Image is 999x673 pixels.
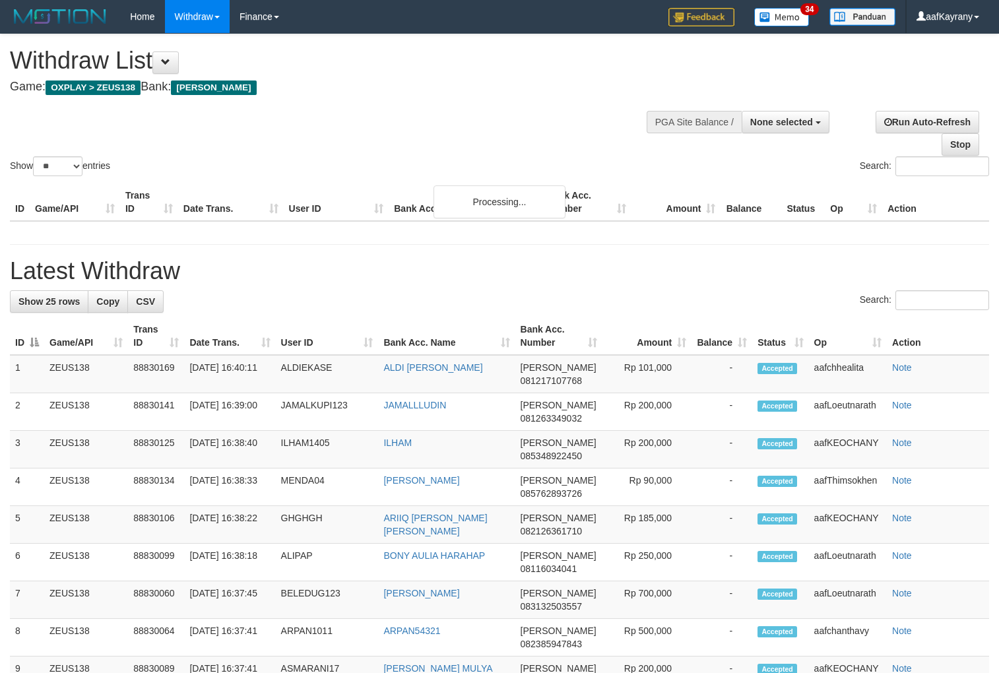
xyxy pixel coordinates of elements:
a: ALDI [PERSON_NAME] [383,362,482,373]
th: Action [882,183,989,221]
td: - [692,544,752,581]
button: None selected [742,111,829,133]
a: Note [892,513,912,523]
th: Status [781,183,825,221]
span: Copy 081263349032 to clipboard [521,413,582,424]
th: Op: activate to sort column ascending [809,317,887,355]
span: 34 [800,3,818,15]
td: 2 [10,393,44,431]
td: ZEUS138 [44,506,128,544]
td: GHGHGH [276,506,379,544]
label: Search: [860,156,989,176]
img: panduan.png [829,8,895,26]
td: 7 [10,581,44,619]
td: 5 [10,506,44,544]
th: Game/API [30,183,120,221]
td: ZEUS138 [44,393,128,431]
td: Rp 250,000 [602,544,692,581]
span: Show 25 rows [18,296,80,307]
span: Copy 083132503557 to clipboard [521,601,582,612]
td: aafKEOCHANY [809,431,887,468]
span: OXPLAY > ZEUS138 [46,80,141,95]
td: [DATE] 16:37:41 [184,619,275,657]
span: Accepted [757,626,797,637]
td: - [692,355,752,393]
td: [DATE] 16:38:33 [184,468,275,506]
td: - [692,431,752,468]
span: [PERSON_NAME] [521,513,596,523]
select: Showentries [33,156,82,176]
td: 88830169 [128,355,184,393]
img: Button%20Memo.svg [754,8,810,26]
input: Search: [895,156,989,176]
td: ZEUS138 [44,619,128,657]
td: Rp 200,000 [602,431,692,468]
td: [DATE] 16:38:40 [184,431,275,468]
th: Action [887,317,989,355]
td: aafchanthavy [809,619,887,657]
a: Note [892,588,912,598]
td: Rp 90,000 [602,468,692,506]
th: Date Trans. [178,183,284,221]
span: Accepted [757,476,797,487]
td: 1 [10,355,44,393]
span: [PERSON_NAME] [521,588,596,598]
span: Copy 085348922450 to clipboard [521,451,582,461]
th: ID: activate to sort column descending [10,317,44,355]
th: Balance: activate to sort column ascending [692,317,752,355]
td: ZEUS138 [44,431,128,468]
td: MENDA04 [276,468,379,506]
div: Processing... [434,185,565,218]
span: [PERSON_NAME] [521,550,596,561]
td: 88830064 [128,619,184,657]
span: Accepted [757,438,797,449]
td: 3 [10,431,44,468]
td: ZEUS138 [44,544,128,581]
td: 88830099 [128,544,184,581]
td: aafLoeutnarath [809,581,887,619]
td: 88830141 [128,393,184,431]
td: ALIPAP [276,544,379,581]
span: Accepted [757,513,797,525]
span: [PERSON_NAME] [521,625,596,636]
a: Note [892,625,912,636]
td: 6 [10,544,44,581]
span: [PERSON_NAME] [171,80,256,95]
label: Show entries [10,156,110,176]
th: Bank Acc. Name [389,183,541,221]
th: Amount: activate to sort column ascending [602,317,692,355]
a: Note [892,400,912,410]
td: ILHAM1405 [276,431,379,468]
a: Copy [88,290,128,313]
th: User ID: activate to sort column ascending [276,317,379,355]
td: - [692,393,752,431]
td: aafKEOCHANY [809,506,887,544]
th: Date Trans.: activate to sort column ascending [184,317,275,355]
th: Bank Acc. Number [542,183,631,221]
td: [DATE] 16:39:00 [184,393,275,431]
span: [PERSON_NAME] [521,400,596,410]
td: ZEUS138 [44,468,128,506]
a: Show 25 rows [10,290,88,313]
td: 88830106 [128,506,184,544]
a: [PERSON_NAME] [383,588,459,598]
span: Copy 085762893726 to clipboard [521,488,582,499]
td: ZEUS138 [44,355,128,393]
a: [PERSON_NAME] [383,475,459,486]
td: aafLoeutnarath [809,544,887,581]
td: ARPAN1011 [276,619,379,657]
td: [DATE] 16:40:11 [184,355,275,393]
a: ARIIQ [PERSON_NAME] [PERSON_NAME] [383,513,487,536]
td: Rp 500,000 [602,619,692,657]
td: - [692,619,752,657]
td: 88830060 [128,581,184,619]
span: [PERSON_NAME] [521,362,596,373]
td: ZEUS138 [44,581,128,619]
span: Copy 081217107768 to clipboard [521,375,582,386]
span: Accepted [757,363,797,374]
a: Run Auto-Refresh [876,111,979,133]
span: Accepted [757,589,797,600]
th: Status: activate to sort column ascending [752,317,808,355]
th: Op [825,183,882,221]
th: Trans ID [120,183,178,221]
